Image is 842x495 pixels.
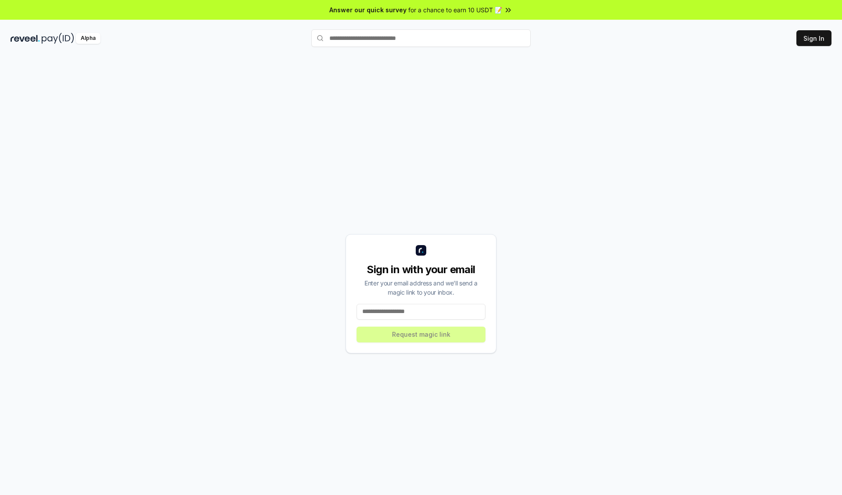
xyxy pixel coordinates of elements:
img: pay_id [42,33,74,44]
img: logo_small [416,245,426,256]
button: Sign In [796,30,831,46]
img: reveel_dark [11,33,40,44]
span: for a chance to earn 10 USDT 📝 [408,5,502,14]
div: Enter your email address and we’ll send a magic link to your inbox. [357,278,485,297]
span: Answer our quick survey [329,5,407,14]
div: Alpha [76,33,100,44]
div: Sign in with your email [357,263,485,277]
